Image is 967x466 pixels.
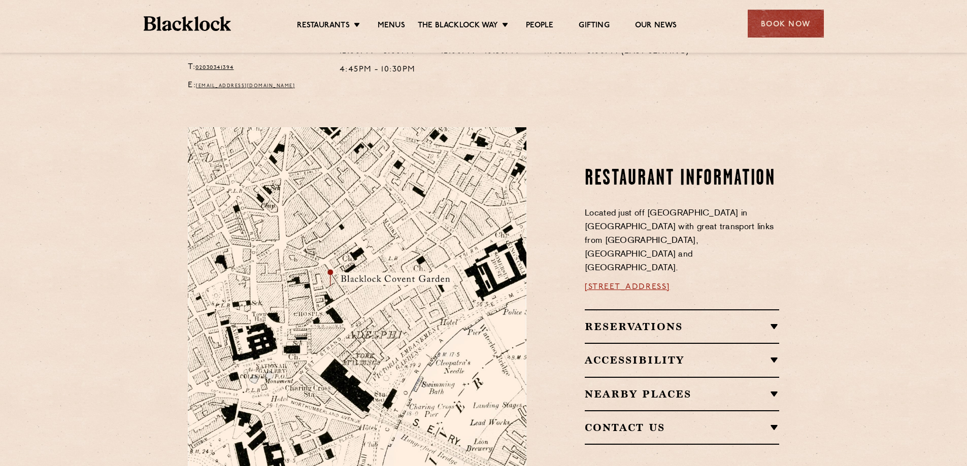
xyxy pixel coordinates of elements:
span: Located just off [GEOGRAPHIC_DATA] in [GEOGRAPHIC_DATA] with great transport links from [GEOGRAPH... [585,209,774,272]
h2: Accessibility [585,354,779,366]
h2: Contact Us [585,421,779,434]
a: People [526,21,553,32]
a: [STREET_ADDRESS] [585,283,670,291]
a: The Blacklock Way [418,21,498,32]
a: Our News [635,21,677,32]
h2: Reservations [585,320,779,333]
a: [EMAIL_ADDRESS][DOMAIN_NAME] [196,84,295,88]
div: Book Now [748,10,824,38]
h2: Nearby Places [585,388,779,400]
h2: Restaurant information [585,166,779,192]
img: BL_Textured_Logo-footer-cropped.svg [144,16,231,31]
a: Gifting [579,21,609,32]
a: Restaurants [297,21,350,32]
p: T: [188,61,324,74]
p: E: [188,79,324,92]
p: 4:45pm - 10:30pm [340,63,416,77]
a: Menus [378,21,405,32]
a: 02030341394 [195,64,234,70]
